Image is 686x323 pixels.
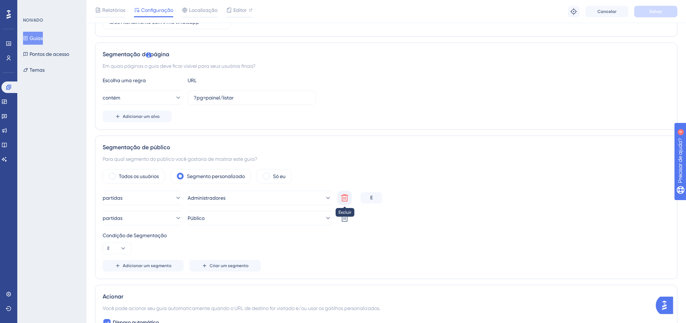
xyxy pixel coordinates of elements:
[103,78,146,83] font: Escolha uma regra
[188,78,197,83] font: URL
[188,191,332,205] button: Administradores
[656,295,677,316] iframe: Iniciador do Assistente de IA do UserGuiding
[194,94,310,102] input: seusite.com/caminho
[123,263,171,268] font: Adicionar um segmento
[23,63,45,76] button: Temas
[103,215,122,221] font: partidas
[585,6,628,17] button: Cancelar
[273,173,286,179] font: Só eu
[23,18,43,23] font: NOIVADO
[103,233,167,238] font: Condição de Segmentação
[210,263,248,268] font: Criar um segmento
[103,63,255,69] font: Em quais páginas o guia deve ficar visível para seus usuários finais?
[30,51,69,57] font: Pontos de acesso
[103,211,182,225] button: partidas
[233,7,247,13] font: Editor
[102,7,125,13] font: Relatórios
[649,9,662,14] font: Salvar
[189,260,261,271] button: Criar um segmento
[188,215,205,221] font: Público
[103,305,380,311] font: Você pode acionar seu guia automaticamente quando o URL de destino for visitado e/ou usar os gati...
[103,95,120,101] font: contém
[107,246,109,251] font: E
[103,260,184,271] button: Adicionar um segmento
[123,114,160,119] font: Adicionar um alvo
[103,144,170,151] font: Segmentação de público
[23,32,43,45] button: Guias
[141,7,173,13] font: Configuração
[119,173,159,179] font: Todos os usuários
[188,195,225,201] font: Administradores
[67,4,69,8] font: 4
[103,90,182,105] button: contém
[103,195,122,201] font: partidas
[634,6,677,17] button: Salvar
[23,48,69,61] button: Pontos de acesso
[103,191,182,205] button: partidas
[188,211,332,225] button: Público
[370,195,373,201] font: E
[30,35,43,41] font: Guias
[103,51,169,58] font: Segmentação de página
[17,3,62,9] font: Precisar de ajuda?
[189,7,218,13] font: Localização
[103,243,131,254] button: E
[103,293,123,300] font: Acionar
[597,9,616,14] font: Cancelar
[30,67,45,73] font: Temas
[103,111,172,122] button: Adicionar um alvo
[187,173,245,179] font: Segmento personalizado
[103,156,257,162] font: Para qual segmento do público você gostaria de mostrar este guia?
